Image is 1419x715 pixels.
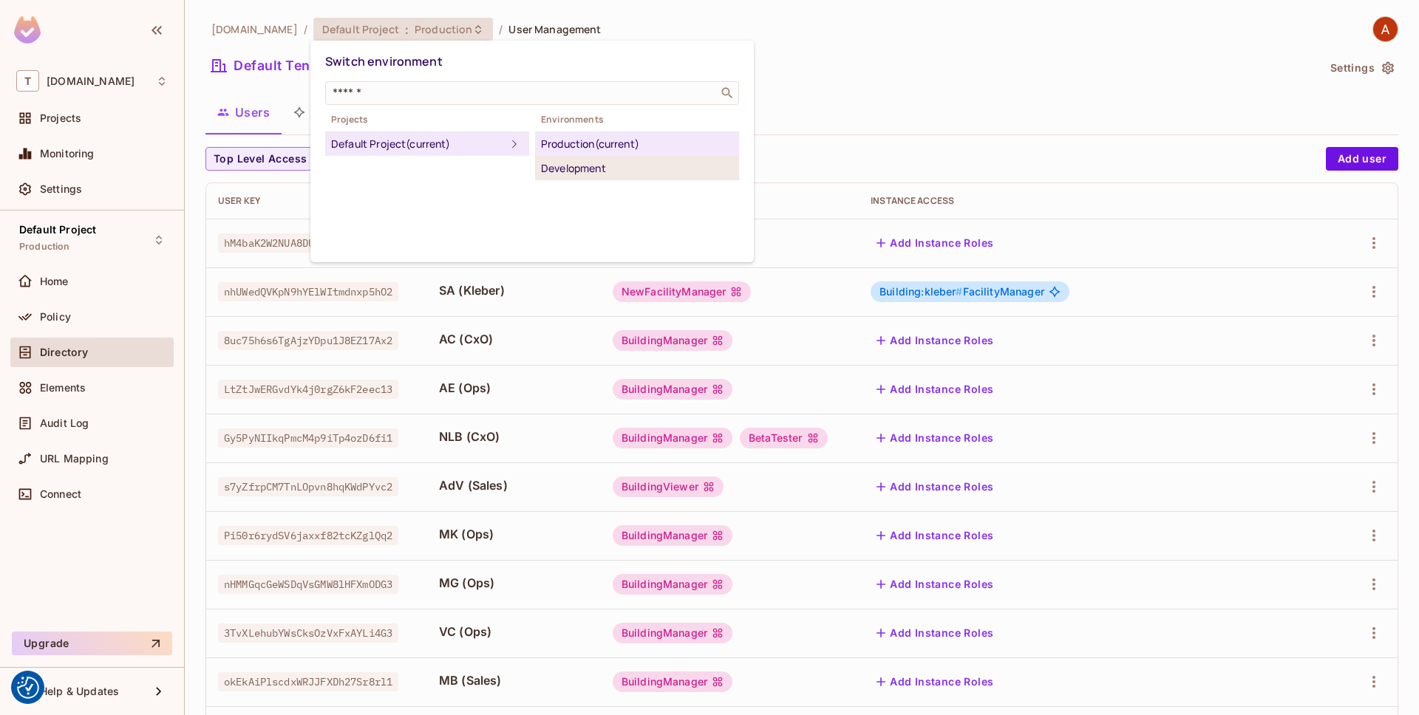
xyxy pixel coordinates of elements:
[541,160,733,177] div: Development
[325,53,443,69] span: Switch environment
[535,114,739,126] span: Environments
[541,135,733,153] div: Production (current)
[17,677,39,699] button: Consent Preferences
[331,135,506,153] div: Default Project (current)
[325,114,529,126] span: Projects
[17,677,39,699] img: Revisit consent button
